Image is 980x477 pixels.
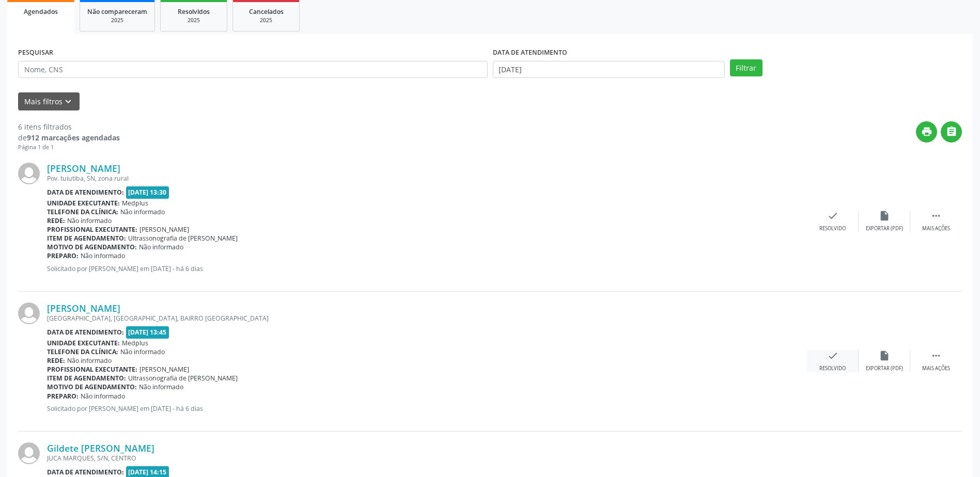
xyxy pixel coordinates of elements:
a: Gildete [PERSON_NAME] [47,442,154,454]
input: Nome, CNS [18,61,488,78]
b: Data de atendimento: [47,468,124,476]
strong: 912 marcações agendadas [27,133,120,142]
b: Motivo de agendamento: [47,383,137,391]
b: Motivo de agendamento: [47,243,137,251]
b: Rede: [47,216,65,225]
div: Mais ações [922,225,950,232]
b: Telefone da clínica: [47,347,118,356]
b: Item de agendamento: [47,234,126,243]
span: Cancelados [249,7,284,16]
div: Exportar (PDF) [866,365,903,372]
span: Medplus [122,339,148,347]
div: Resolvido [819,365,846,372]
i:  [946,126,957,137]
i: print [921,126,932,137]
b: Preparo: [47,251,79,260]
i: check [827,350,838,361]
a: [PERSON_NAME] [47,303,120,314]
div: Pov. tuiutiba, SN, zona rural [47,174,807,183]
div: [GEOGRAPHIC_DATA], [GEOGRAPHIC_DATA], BAIRRO [GEOGRAPHIC_DATA] [47,314,807,323]
span: Ultrassonografia de [PERSON_NAME] [128,374,238,383]
span: Não informado [67,356,112,365]
b: Rede: [47,356,65,365]
p: Solicitado por [PERSON_NAME] em [DATE] - há 6 dias [47,404,807,413]
b: Unidade executante: [47,199,120,208]
span: Não informado [81,392,125,401]
div: JUCA MARQUES, S/N, CENTRO [47,454,807,463]
input: Selecione um intervalo [493,61,725,78]
span: [DATE] 13:45 [126,326,169,338]
div: 2025 [168,17,220,24]
span: [DATE] 13:30 [126,186,169,198]
img: img [18,303,40,324]
div: Exportar (PDF) [866,225,903,232]
label: DATA DE ATENDIMENTO [493,45,567,61]
button: print [916,121,937,142]
a: [PERSON_NAME] [47,163,120,174]
div: Resolvido [819,225,846,232]
button:  [941,121,962,142]
span: Não informado [139,243,183,251]
b: Unidade executante: [47,339,120,347]
img: img [18,163,40,184]
i:  [930,210,942,221]
div: de [18,132,120,143]
i: keyboard_arrow_down [63,96,74,107]
button: Mais filtroskeyboard_arrow_down [18,92,80,110]
span: [PERSON_NAME] [139,365,189,374]
b: Profissional executante: [47,365,137,374]
span: Resolvidos [178,7,210,16]
i:  [930,350,942,361]
i: insert_drive_file [879,350,890,361]
span: Não compareceram [87,7,147,16]
b: Item de agendamento: [47,374,126,383]
div: 2025 [87,17,147,24]
span: Não informado [139,383,183,391]
b: Profissional executante: [47,225,137,234]
div: 6 itens filtrados [18,121,120,132]
span: Não informado [67,216,112,225]
span: Não informado [120,208,165,216]
label: PESQUISAR [18,45,53,61]
i: insert_drive_file [879,210,890,221]
i: check [827,210,838,221]
b: Data de atendimento: [47,188,124,197]
span: Medplus [122,199,148,208]
div: Página 1 de 1 [18,143,120,152]
p: Solicitado por [PERSON_NAME] em [DATE] - há 6 dias [47,264,807,273]
span: Agendados [24,7,58,16]
span: [PERSON_NAME] [139,225,189,234]
span: Ultrassonografia de [PERSON_NAME] [128,234,238,243]
button: Filtrar [730,59,763,77]
b: Data de atendimento: [47,328,124,337]
b: Preparo: [47,392,79,401]
span: Não informado [81,251,125,260]
b: Telefone da clínica: [47,208,118,216]
div: Mais ações [922,365,950,372]
div: 2025 [240,17,292,24]
span: Não informado [120,347,165,356]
